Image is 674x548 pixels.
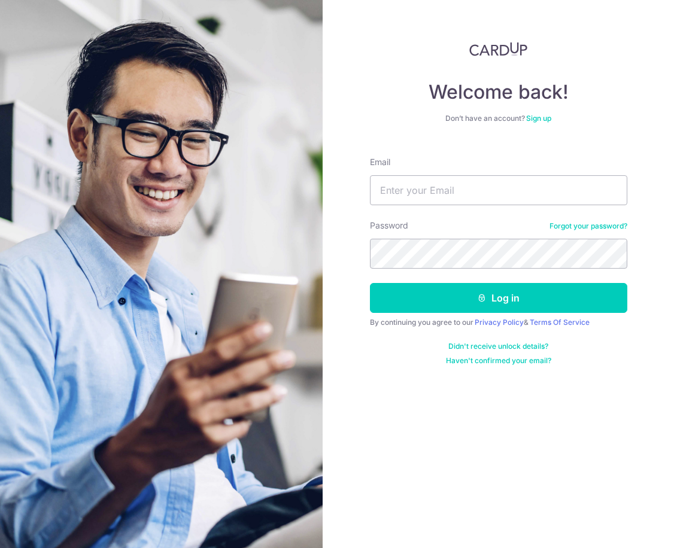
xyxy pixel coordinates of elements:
input: Enter your Email [370,175,627,205]
button: Log in [370,283,627,313]
a: Haven't confirmed your email? [446,356,551,366]
a: Terms Of Service [530,318,590,327]
label: Email [370,156,390,168]
a: Sign up [526,114,551,123]
div: By continuing you agree to our & [370,318,627,327]
a: Forgot your password? [549,221,627,231]
a: Didn't receive unlock details? [448,342,548,351]
h4: Welcome back! [370,80,627,104]
label: Password [370,220,408,232]
a: Privacy Policy [475,318,524,327]
img: CardUp Logo [469,42,528,56]
div: Don’t have an account? [370,114,627,123]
